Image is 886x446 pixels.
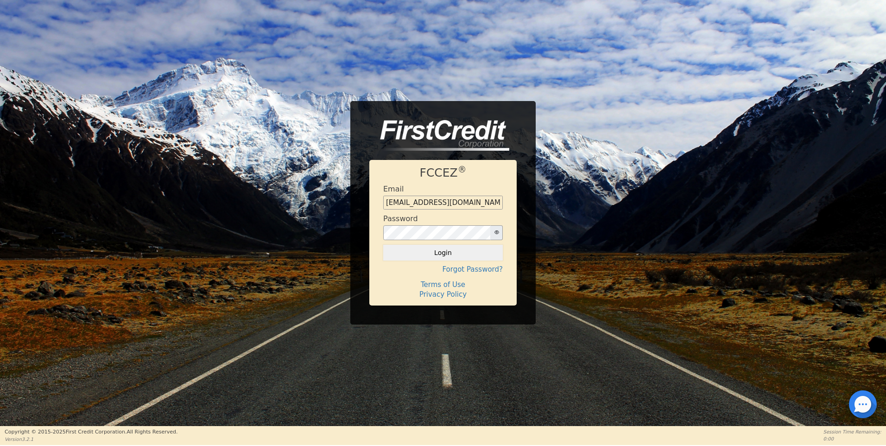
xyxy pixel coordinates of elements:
[383,185,404,193] h4: Email
[823,435,881,442] p: 0:00
[383,265,503,274] h4: Forgot Password?
[458,165,467,174] sup: ®
[383,196,503,210] input: Enter email
[383,214,418,223] h4: Password
[5,428,177,436] p: Copyright © 2015- 2025 First Credit Corporation.
[383,225,491,240] input: password
[383,245,503,261] button: Login
[383,166,503,180] h1: FCCEZ
[383,280,503,289] h4: Terms of Use
[823,428,881,435] p: Session Time Remaining:
[127,429,177,435] span: All Rights Reserved.
[383,290,503,299] h4: Privacy Policy
[369,120,509,151] img: logo-CMu_cnol.png
[5,436,177,443] p: Version 3.2.1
